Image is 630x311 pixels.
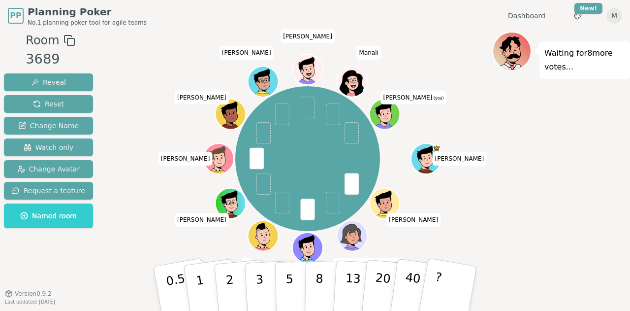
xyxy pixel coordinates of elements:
span: Click to change your name [281,29,335,43]
button: Change Name [4,117,93,135]
div: New! [574,3,602,14]
span: Watch only [24,142,74,152]
span: Named room [20,211,77,221]
button: Named room [4,204,93,228]
span: Dan is the host [433,144,440,152]
button: Version0.9.2 [5,290,52,298]
span: Click to change your name [357,46,381,60]
button: Change Avatar [4,160,93,178]
span: Request a feature [12,186,85,196]
button: Reveal [4,73,93,91]
span: (you) [432,96,444,101]
button: New! [569,7,587,25]
button: M [606,8,622,24]
span: Click to change your name [241,258,252,272]
span: Click to change your name [433,152,487,166]
p: Waiting for 8 more votes... [544,46,625,74]
span: Version 0.9.2 [15,290,52,298]
span: Last updated: [DATE] [5,299,55,305]
button: Reset [4,95,93,113]
span: Click to change your name [220,46,274,60]
span: Click to change your name [333,258,405,272]
a: PPPlanning PokerNo.1 planning poker tool for agile teams [8,5,147,27]
button: Click to change your avatar [371,100,399,129]
button: Watch only [4,138,93,156]
button: Request a feature [4,182,93,200]
div: 3689 [26,49,75,69]
span: Change Name [18,121,79,131]
span: Click to change your name [386,213,441,227]
span: Click to change your name [175,213,229,227]
span: PP [10,10,21,22]
span: Change Avatar [17,164,80,174]
span: Click to change your name [381,91,446,104]
span: Reset [33,99,64,109]
span: Click to change your name [158,152,213,166]
span: Click to change your name [175,91,229,104]
span: Reveal [31,77,66,87]
span: Planning Poker [28,5,147,19]
a: Dashboard [508,11,545,21]
span: No.1 planning poker tool for agile teams [28,19,147,27]
span: Room [26,32,59,49]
